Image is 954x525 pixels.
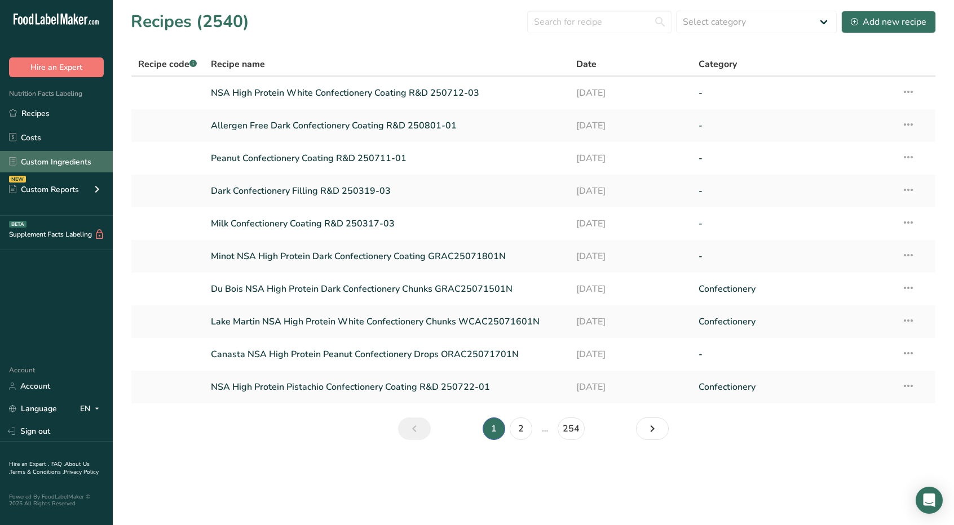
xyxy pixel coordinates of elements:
[9,184,79,195] div: Custom Reports
[131,9,249,34] h1: Recipes (2540)
[211,342,563,366] a: Canasta NSA High Protein Peanut Confectionery Drops ORAC25071701N
[576,277,684,301] a: [DATE]
[699,114,888,137] a: -
[576,57,597,71] span: Date
[699,244,888,268] a: -
[51,460,65,468] a: FAQ .
[211,179,563,203] a: Dark Confectionery Filling R&D 250319-03
[9,460,90,476] a: About Us .
[211,310,563,333] a: Lake Martin NSA High Protein White Confectionery Chunks WCAC25071601N
[576,146,684,170] a: [DATE]
[9,57,104,77] button: Hire an Expert
[699,212,888,235] a: -
[9,176,26,183] div: NEW
[527,11,672,33] input: Search for recipe
[9,221,26,228] div: BETA
[699,277,888,301] a: Confectionery
[510,417,532,440] a: Page 2.
[699,310,888,333] a: Confectionery
[576,179,684,203] a: [DATE]
[841,11,936,33] button: Add new recipe
[10,468,64,476] a: Terms & Conditions .
[699,146,888,170] a: -
[138,58,197,70] span: Recipe code
[851,15,926,29] div: Add new recipe
[211,146,563,170] a: Peanut Confectionery Coating R&D 250711-01
[699,375,888,399] a: Confectionery
[211,81,563,105] a: NSA High Protein White Confectionery Coating R&D 250712-03
[576,81,684,105] a: [DATE]
[699,342,888,366] a: -
[576,342,684,366] a: [DATE]
[576,212,684,235] a: [DATE]
[211,244,563,268] a: Minot NSA High Protein Dark Confectionery Coating GRAC25071801N
[9,399,57,419] a: Language
[576,375,684,399] a: [DATE]
[211,212,563,235] a: Milk Confectionery Coating R&D 250317-03
[636,417,669,440] a: Next page
[699,81,888,105] a: -
[699,57,737,71] span: Category
[211,57,265,71] span: Recipe name
[916,487,943,514] div: Open Intercom Messenger
[9,460,49,468] a: Hire an Expert .
[211,375,563,399] a: NSA High Protein Pistachio Confectionery Coating R&D 250722-01
[9,493,104,507] div: Powered By FoodLabelMaker © 2025 All Rights Reserved
[398,417,431,440] a: Previous page
[576,310,684,333] a: [DATE]
[699,179,888,203] a: -
[211,277,563,301] a: Du Bois NSA High Protein Dark Confectionery Chunks GRAC25071501N
[80,402,104,416] div: EN
[576,114,684,137] a: [DATE]
[64,468,99,476] a: Privacy Policy
[558,417,585,440] a: Page 254.
[211,114,563,137] a: Allergen Free Dark Confectionery Coating R&D 250801-01
[576,244,684,268] a: [DATE]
